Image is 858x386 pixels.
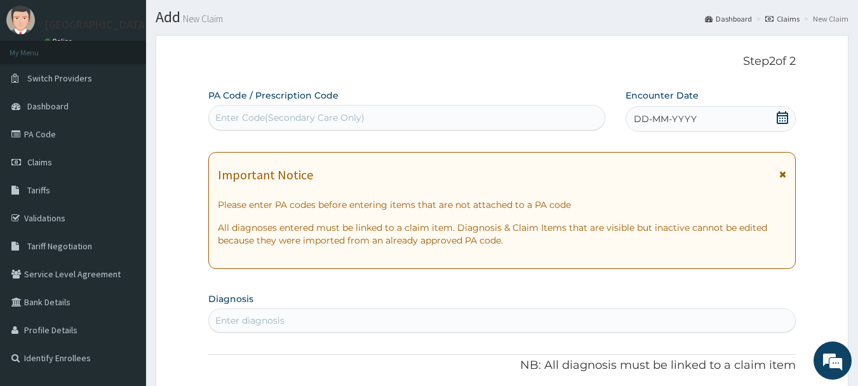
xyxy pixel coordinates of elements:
h1: Add [156,9,848,25]
div: Enter diagnosis [215,314,285,327]
p: Please enter PA codes before entering items that are not attached to a PA code [218,198,787,211]
div: Minimize live chat window [208,6,239,37]
span: Tariff Negotiation [27,240,92,252]
span: Switch Providers [27,72,92,84]
p: All diagnoses entered must be linked to a claim item. Diagnosis & Claim Items that are visible bu... [218,221,787,247]
span: Dashboard [27,100,69,112]
p: Step 2 of 2 [208,55,796,69]
a: Claims [765,13,800,24]
span: Claims [27,156,52,168]
img: d_794563401_company_1708531726252_794563401 [23,64,51,95]
img: User Image [6,6,35,34]
label: Encounter Date [626,89,699,102]
div: Enter Code(Secondary Care Only) [215,111,365,124]
span: DD-MM-YYYY [634,113,697,125]
label: PA Code / Prescription Code [208,89,339,102]
div: Chat with us now [66,71,213,88]
label: Diagnosis [208,293,253,305]
a: Online [44,37,75,46]
textarea: Type your message and hit 'Enter' [6,254,242,298]
li: New Claim [801,13,848,24]
p: NB: All diagnosis must be linked to a claim item [208,357,796,374]
h1: Important Notice [218,168,313,182]
a: Dashboard [705,13,752,24]
p: [GEOGRAPHIC_DATA] [44,19,149,31]
span: We're online! [74,113,175,242]
small: New Claim [180,14,223,24]
span: Tariffs [27,184,50,196]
